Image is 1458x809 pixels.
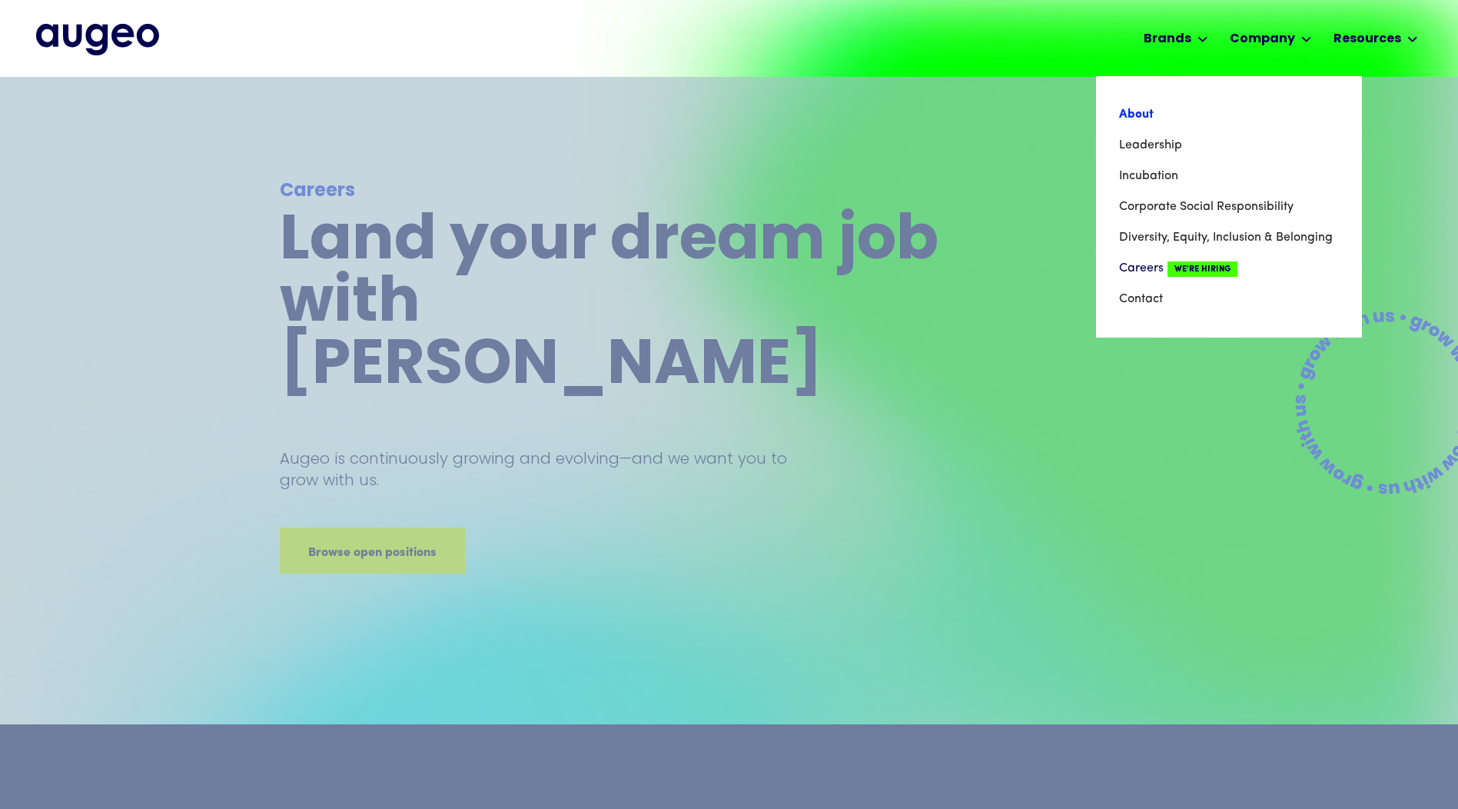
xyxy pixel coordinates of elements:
[1119,161,1339,191] a: Incubation
[1119,130,1339,161] a: Leadership
[1119,222,1339,253] a: Diversity, Equity, Inclusion & Belonging
[1144,30,1191,48] div: Brands
[1230,30,1295,48] div: Company
[1096,76,1362,338] nav: Company
[1119,253,1339,284] a: CareersWe're Hiring
[1119,191,1339,222] a: Corporate Social Responsibility
[1167,261,1237,277] span: We're Hiring
[1333,30,1401,48] div: Resources
[1119,284,1339,315] a: Contact
[36,24,159,55] img: Augeo's full logo in midnight blue.
[1119,99,1339,130] a: About
[36,24,159,55] a: home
